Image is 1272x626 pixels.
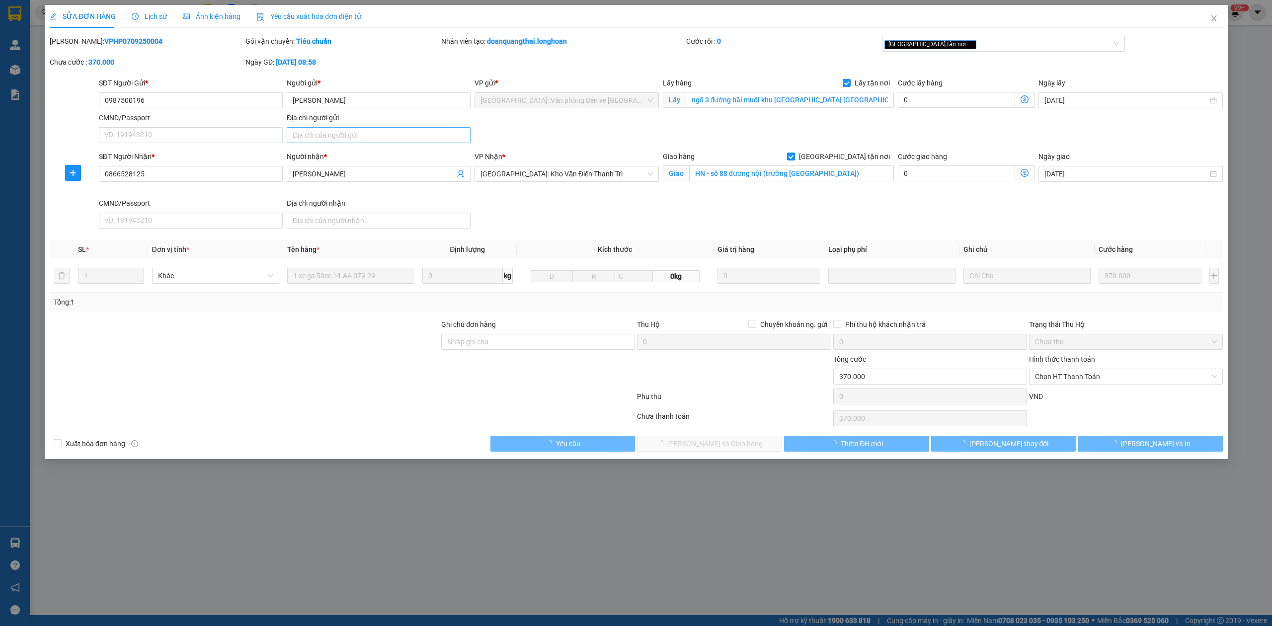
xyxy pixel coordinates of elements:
input: Địa chỉ của người gửi [287,127,471,143]
input: Cước giao hàng [897,165,1015,181]
input: Cước lấy hàng [897,92,1015,108]
span: Yêu cầu xuất hóa đơn điện tử [256,12,361,20]
span: Lấy [662,92,685,108]
span: VP Nhận [475,153,502,160]
button: [PERSON_NAME] và Giao hàng [637,436,782,452]
input: Ngày lấy [1044,95,1207,106]
span: Phí thu hộ khách nhận trả [841,319,929,330]
span: Giao [662,165,689,181]
span: loading [830,440,841,447]
span: Đơn vị tính [152,245,189,253]
span: dollar-circle [1021,95,1029,103]
button: Thêm ĐH mới [784,436,929,452]
span: dollar-circle [1021,169,1029,177]
span: Lấy hàng [662,79,691,87]
b: VPHP0709250004 [104,37,162,45]
label: Hình thức thanh toán [1029,355,1095,363]
span: loading [958,440,969,447]
span: Xuất hóa đơn hàng [62,438,129,449]
span: Giá trị hàng [717,245,754,253]
span: Khác [158,268,273,283]
span: [GEOGRAPHIC_DATA] tận nơi [795,151,893,162]
span: Định lượng [450,245,485,253]
input: Địa chỉ của người nhận [287,213,471,229]
span: clock-circle [132,13,139,20]
span: Lịch sử [132,12,167,20]
div: Người nhận [287,151,471,162]
div: Trạng thái Thu Hộ [1029,319,1222,330]
input: R [572,270,615,282]
button: [PERSON_NAME] và In [1078,436,1223,452]
button: Close [1199,5,1227,33]
div: Tổng: 1 [54,297,490,308]
b: 370.000 [88,58,114,66]
div: Phụ thu [636,391,832,408]
div: Ngày GD: [245,57,439,68]
button: Yêu cầu [490,436,635,452]
span: [GEOGRAPHIC_DATA] tận nơi [884,40,976,49]
th: Ghi chú [959,240,1094,259]
span: Cước hàng [1098,245,1132,253]
label: Cước lấy hàng [897,79,942,87]
div: CMND/Passport [98,112,282,123]
input: Ngày giao [1044,168,1207,179]
span: [PERSON_NAME] thay đổi [969,438,1048,449]
span: close [1209,14,1217,22]
span: Giao hàng [662,153,694,160]
span: edit [50,13,57,20]
div: Chưa thanh toán [636,411,832,428]
b: 0 [717,37,721,45]
label: Cước giao hàng [897,153,947,160]
input: Ghi chú đơn hàng [441,334,635,350]
b: [DATE] 08:58 [276,58,316,66]
span: Hà Nội: Kho Văn Điển Thanh Trì [480,166,652,181]
input: VD: Bàn, Ghế [287,268,414,284]
span: Kích thước [598,245,632,253]
div: Địa chỉ người nhận [287,198,471,209]
input: 0 [717,268,820,284]
span: close [967,42,972,47]
b: doanquangthai.longhoan [487,37,567,45]
input: 0 [1098,268,1201,284]
img: icon [256,13,264,21]
span: Thêm ĐH mới [841,438,883,449]
button: delete [54,268,70,284]
span: loading [545,440,556,447]
span: Tên hàng [287,245,319,253]
div: Địa chỉ người gửi [287,112,471,123]
span: user-add [457,170,465,178]
span: Tổng cước [833,355,866,363]
span: kg [503,268,513,284]
span: plus [66,169,80,177]
div: [PERSON_NAME]: [50,36,243,47]
label: Ngày giao [1038,153,1070,160]
span: 0kg [652,270,699,282]
span: Yêu cầu [556,438,580,449]
label: Ghi chú đơn hàng [441,320,496,328]
span: picture [183,13,190,20]
span: SL [78,245,86,253]
span: Chưa thu [1034,334,1216,349]
div: VP gửi [475,78,658,88]
b: Tiêu chuẩn [296,37,331,45]
span: Thu Hộ [637,320,660,328]
span: SỬA ĐƠN HÀNG [50,12,116,20]
input: C [614,270,652,282]
div: Chưa cước : [50,57,243,68]
button: [PERSON_NAME] thay đổi [931,436,1076,452]
button: plus [1209,268,1218,284]
input: Lấy tận nơi [685,92,893,108]
input: D [531,270,573,282]
button: plus [65,165,81,181]
input: Ghi Chú [963,268,1090,284]
div: SĐT Người Nhận [98,151,282,162]
span: Chọn HT Thanh Toán [1034,369,1216,384]
span: VND [1029,392,1042,400]
span: Hải Phòng: Văn phòng Bến xe Thượng Lý [480,93,652,108]
div: Người gửi [287,78,471,88]
div: SĐT Người Gửi [98,78,282,88]
span: [PERSON_NAME] và In [1121,438,1191,449]
div: CMND/Passport [98,198,282,209]
label: Ngày lấy [1038,79,1065,87]
div: Cước rồi : [686,36,880,47]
